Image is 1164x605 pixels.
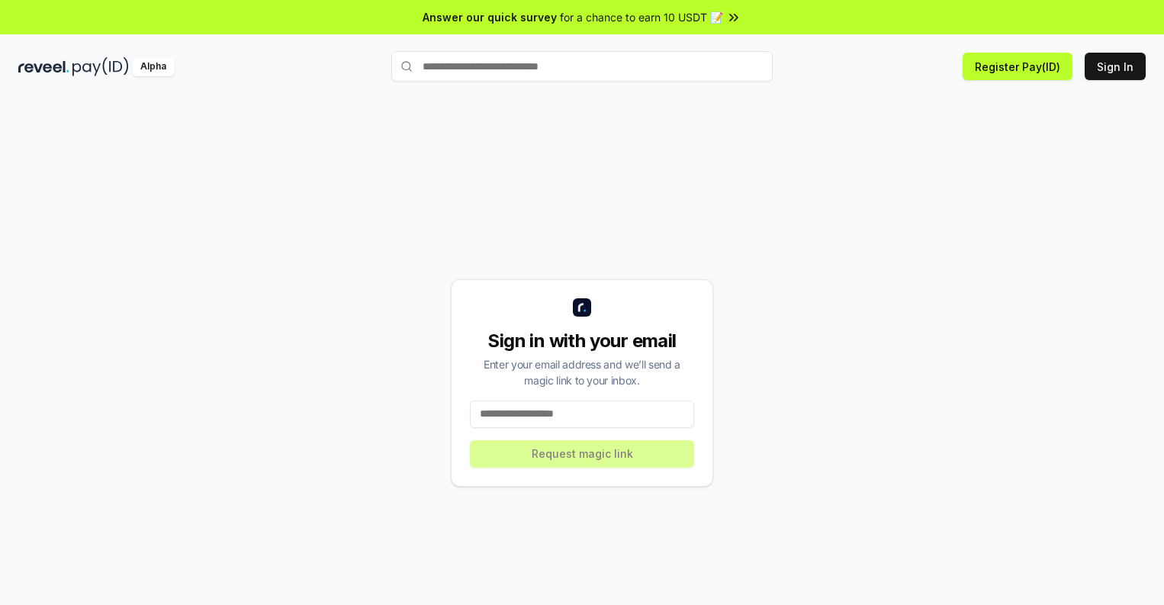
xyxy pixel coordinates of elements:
span: for a chance to earn 10 USDT 📝 [560,9,723,25]
span: Answer our quick survey [423,9,557,25]
img: logo_small [573,298,591,317]
img: reveel_dark [18,57,69,76]
div: Enter your email address and we’ll send a magic link to your inbox. [470,356,694,388]
div: Alpha [132,57,175,76]
div: Sign in with your email [470,329,694,353]
button: Register Pay(ID) [963,53,1072,80]
button: Sign In [1085,53,1146,80]
img: pay_id [72,57,129,76]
